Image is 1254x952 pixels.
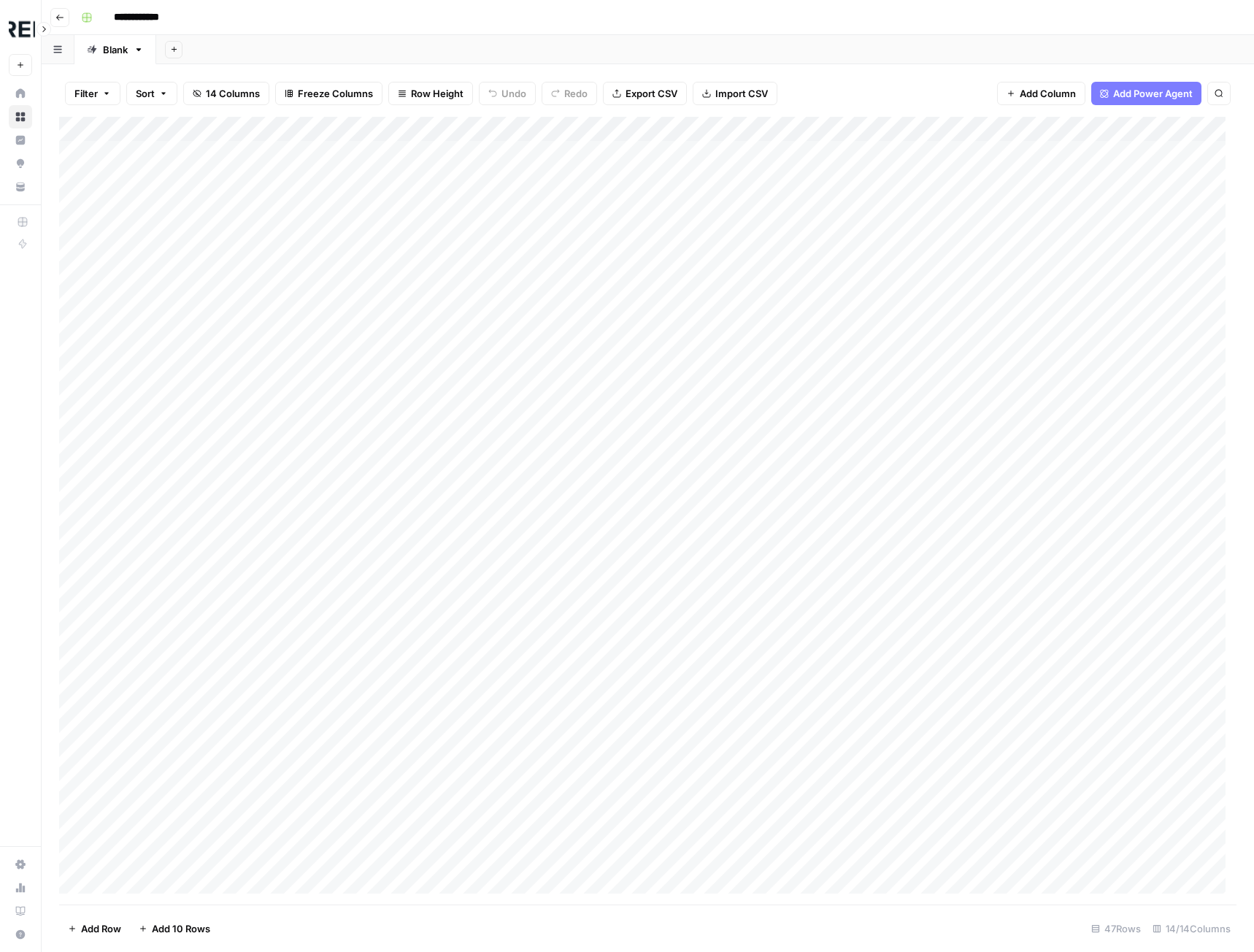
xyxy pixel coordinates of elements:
[715,86,768,101] span: Import CSV
[693,82,777,105] button: Import CSV
[81,921,121,936] span: Add Row
[9,923,32,946] button: Help + Support
[206,86,260,101] span: 14 Columns
[275,82,382,105] button: Freeze Columns
[183,82,269,105] button: 14 Columns
[388,82,473,105] button: Row Height
[103,42,128,57] div: Blank
[9,105,32,128] a: Browse
[479,82,536,105] button: Undo
[65,82,120,105] button: Filter
[9,876,32,899] a: Usage
[9,128,32,152] a: Insights
[501,86,526,101] span: Undo
[126,82,177,105] button: Sort
[74,35,156,64] a: Blank
[997,82,1085,105] button: Add Column
[9,12,32,48] button: Workspace: Threepipe Reply
[9,853,32,876] a: Settings
[298,86,373,101] span: Freeze Columns
[136,86,155,101] span: Sort
[9,17,35,43] img: Threepipe Reply Logo
[1091,82,1201,105] button: Add Power Agent
[9,82,32,105] a: Home
[411,86,463,101] span: Row Height
[626,86,677,101] span: Export CSV
[130,917,219,940] button: Add 10 Rows
[9,152,32,175] a: Opportunities
[1113,86,1193,101] span: Add Power Agent
[564,86,588,101] span: Redo
[152,921,210,936] span: Add 10 Rows
[542,82,597,105] button: Redo
[9,899,32,923] a: Learning Hub
[1085,917,1147,940] div: 47 Rows
[59,917,130,940] button: Add Row
[603,82,687,105] button: Export CSV
[1020,86,1076,101] span: Add Column
[1147,917,1236,940] div: 14/14 Columns
[9,175,32,199] a: Your Data
[74,86,98,101] span: Filter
